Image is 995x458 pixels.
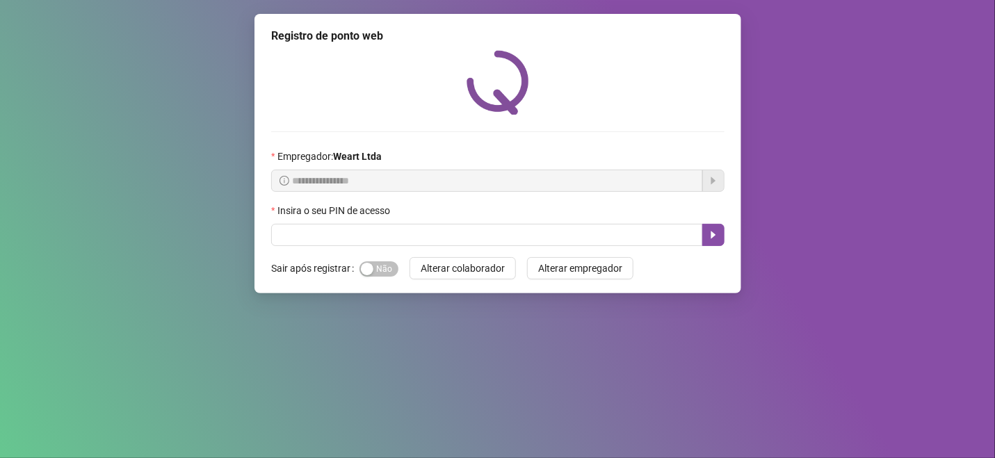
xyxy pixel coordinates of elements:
[708,229,719,240] span: caret-right
[271,257,359,279] label: Sair após registrar
[527,257,633,279] button: Alterar empregador
[538,261,622,276] span: Alterar empregador
[280,176,289,186] span: info-circle
[467,50,529,115] img: QRPoint
[277,149,382,164] span: Empregador :
[421,261,505,276] span: Alterar colaborador
[410,257,516,279] button: Alterar colaborador
[333,151,382,162] strong: Weart Ltda
[271,28,725,44] div: Registro de ponto web
[271,203,399,218] label: Insira o seu PIN de acesso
